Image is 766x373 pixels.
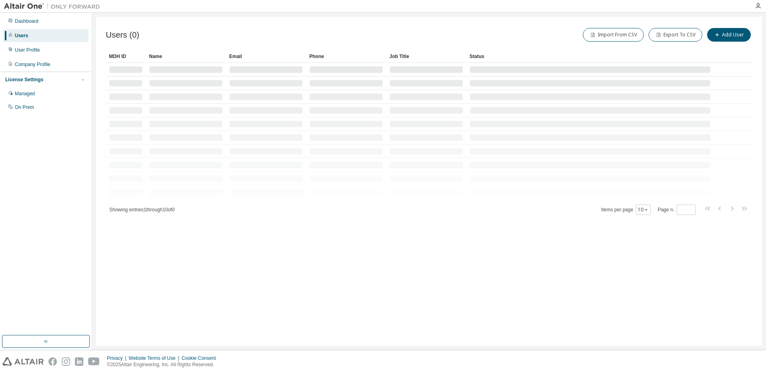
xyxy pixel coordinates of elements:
div: Website Terms of Use [129,355,181,361]
div: Managed [15,90,35,97]
img: linkedin.svg [75,357,83,366]
div: Name [149,50,223,63]
div: License Settings [5,76,43,83]
button: Add User [707,28,751,42]
div: Phone [309,50,383,63]
div: Privacy [107,355,129,361]
span: Page n. [658,205,696,215]
button: 10 [638,207,649,213]
span: Items per page [601,205,651,215]
button: Import From CSV [583,28,644,42]
div: Cookie Consent [181,355,220,361]
span: Users (0) [106,30,139,40]
div: Job Title [389,50,463,63]
img: facebook.svg [48,357,57,366]
div: Company Profile [15,61,50,68]
span: Showing entries 1 through 10 of 0 [109,207,175,213]
img: altair_logo.svg [2,357,44,366]
button: Export To CSV [649,28,702,42]
img: youtube.svg [88,357,100,366]
img: Altair One [4,2,104,10]
div: MDH ID [109,50,143,63]
img: instagram.svg [62,357,70,366]
div: Email [229,50,303,63]
div: User Profile [15,47,40,53]
div: On Prem [15,104,34,110]
div: Dashboard [15,18,38,24]
div: Users [15,32,28,39]
div: Status [470,50,711,63]
p: © 2025 Altair Engineering, Inc. All Rights Reserved. [107,361,221,368]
